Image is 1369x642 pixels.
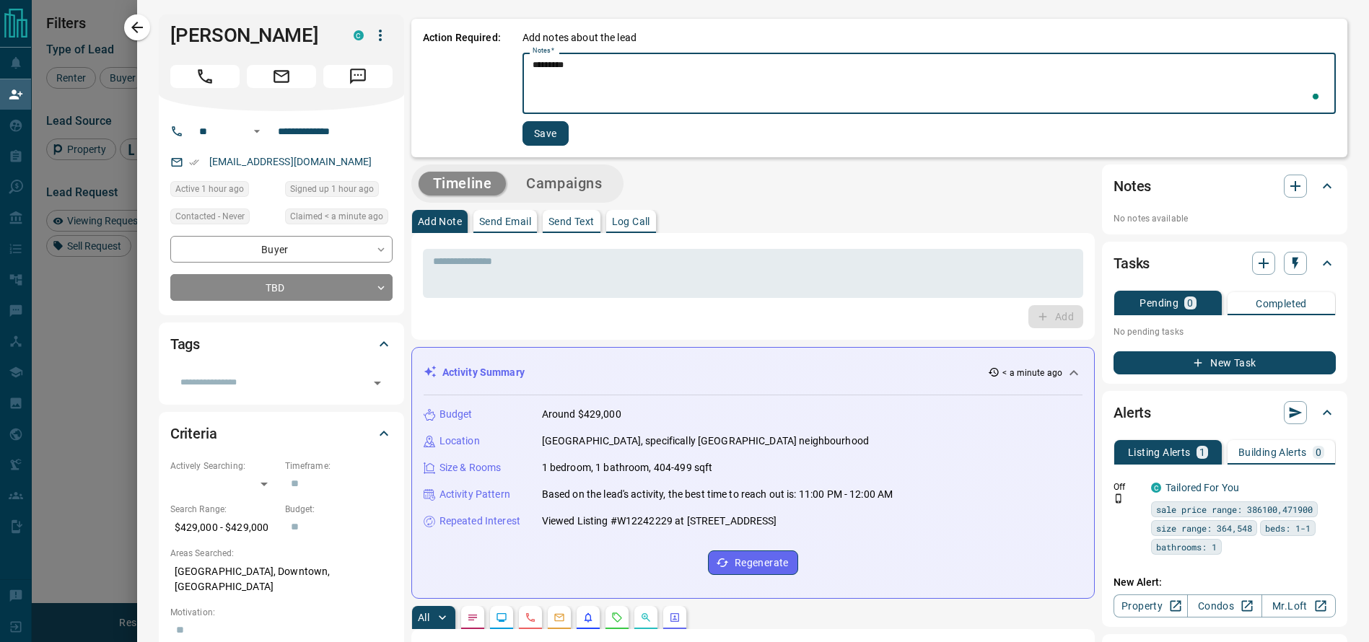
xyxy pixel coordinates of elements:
[522,30,637,45] p: Add notes about the lead
[533,46,554,56] label: Notes
[1265,521,1311,535] span: beds: 1-1
[170,416,393,451] div: Criteria
[285,459,393,472] p: Timeframe:
[170,547,393,560] p: Areas Searched:
[467,612,478,623] svg: Notes
[189,157,199,167] svg: Email Verified
[1114,575,1336,590] p: New Alert:
[479,216,531,227] p: Send Email
[170,606,393,619] p: Motivation:
[170,422,217,445] h2: Criteria
[708,550,798,575] button: Regenerate
[533,59,1326,108] textarea: To enrich screen reader interactions, please activate Accessibility in Grammarly extension settings
[170,65,240,88] span: Call
[423,30,501,146] p: Action Required:
[669,612,681,623] svg: Agent Actions
[1114,252,1150,275] h2: Tasks
[542,460,713,475] p: 1 bedroom, 1 bathroom, 404-499 sqft
[1156,540,1217,554] span: bathrooms: 1
[1114,169,1336,203] div: Notes
[248,123,266,140] button: Open
[175,182,244,196] span: Active 1 hour ago
[170,503,278,516] p: Search Range:
[170,560,393,599] p: [GEOGRAPHIC_DATA], Downtown, [GEOGRAPHIC_DATA]
[1114,351,1336,374] button: New Task
[418,216,462,227] p: Add Note
[323,65,393,88] span: Message
[290,209,383,224] span: Claimed < a minute ago
[439,487,510,502] p: Activity Pattern
[1140,298,1178,308] p: Pending
[170,181,278,201] div: Thu Sep 11 2025
[525,612,536,623] svg: Calls
[522,121,569,146] button: Save
[542,434,869,449] p: [GEOGRAPHIC_DATA], specifically [GEOGRAPHIC_DATA] neighbourhood
[1165,482,1239,493] a: Tailored For You
[170,327,393,361] div: Tags
[548,216,595,227] p: Send Text
[1316,447,1321,457] p: 0
[1199,447,1205,457] p: 1
[1114,401,1151,424] h2: Alerts
[439,434,480,449] p: Location
[612,216,650,227] p: Log Call
[175,209,245,224] span: Contacted - Never
[424,359,1082,386] div: Activity Summary< a minute ago
[170,24,332,47] h1: [PERSON_NAME]
[1256,299,1307,309] p: Completed
[1114,212,1336,225] p: No notes available
[1187,298,1193,308] p: 0
[290,182,374,196] span: Signed up 1 hour ago
[285,181,393,201] div: Thu Sep 11 2025
[496,612,507,623] svg: Lead Browsing Activity
[542,487,893,502] p: Based on the lead's activity, the best time to reach out is: 11:00 PM - 12:00 AM
[1187,594,1261,617] a: Condos
[611,612,623,623] svg: Requests
[1114,493,1124,504] svg: Push Notification Only
[1261,594,1336,617] a: Mr.Loft
[1151,483,1161,493] div: condos.ca
[582,612,594,623] svg: Listing Alerts
[419,172,507,195] button: Timeline
[170,516,278,540] p: $429,000 - $429,000
[209,156,372,167] a: [EMAIL_ADDRESS][DOMAIN_NAME]
[1114,480,1142,493] p: Off
[1114,246,1336,281] div: Tasks
[1114,395,1336,430] div: Alerts
[285,208,393,229] div: Fri Sep 12 2025
[367,373,388,393] button: Open
[1156,502,1313,516] span: sale price range: 386100,471900
[418,612,429,623] p: All
[354,30,364,40] div: condos.ca
[1238,447,1307,457] p: Building Alerts
[640,612,652,623] svg: Opportunities
[1114,175,1151,198] h2: Notes
[170,459,278,472] p: Actively Searching:
[1156,521,1252,535] span: size range: 364,548
[170,274,393,301] div: TBD
[1114,594,1188,617] a: Property
[442,365,525,380] p: Activity Summary
[439,460,502,475] p: Size & Rooms
[542,514,777,529] p: Viewed Listing #W12242229 at [STREET_ADDRESS]
[1114,321,1336,343] p: No pending tasks
[554,612,565,623] svg: Emails
[1002,366,1062,379] p: < a minute ago
[512,172,616,195] button: Campaigns
[170,236,393,263] div: Buyer
[1128,447,1191,457] p: Listing Alerts
[247,65,316,88] span: Email
[170,333,200,356] h2: Tags
[542,407,621,422] p: Around $429,000
[439,407,473,422] p: Budget
[439,514,520,529] p: Repeated Interest
[285,503,393,516] p: Budget:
